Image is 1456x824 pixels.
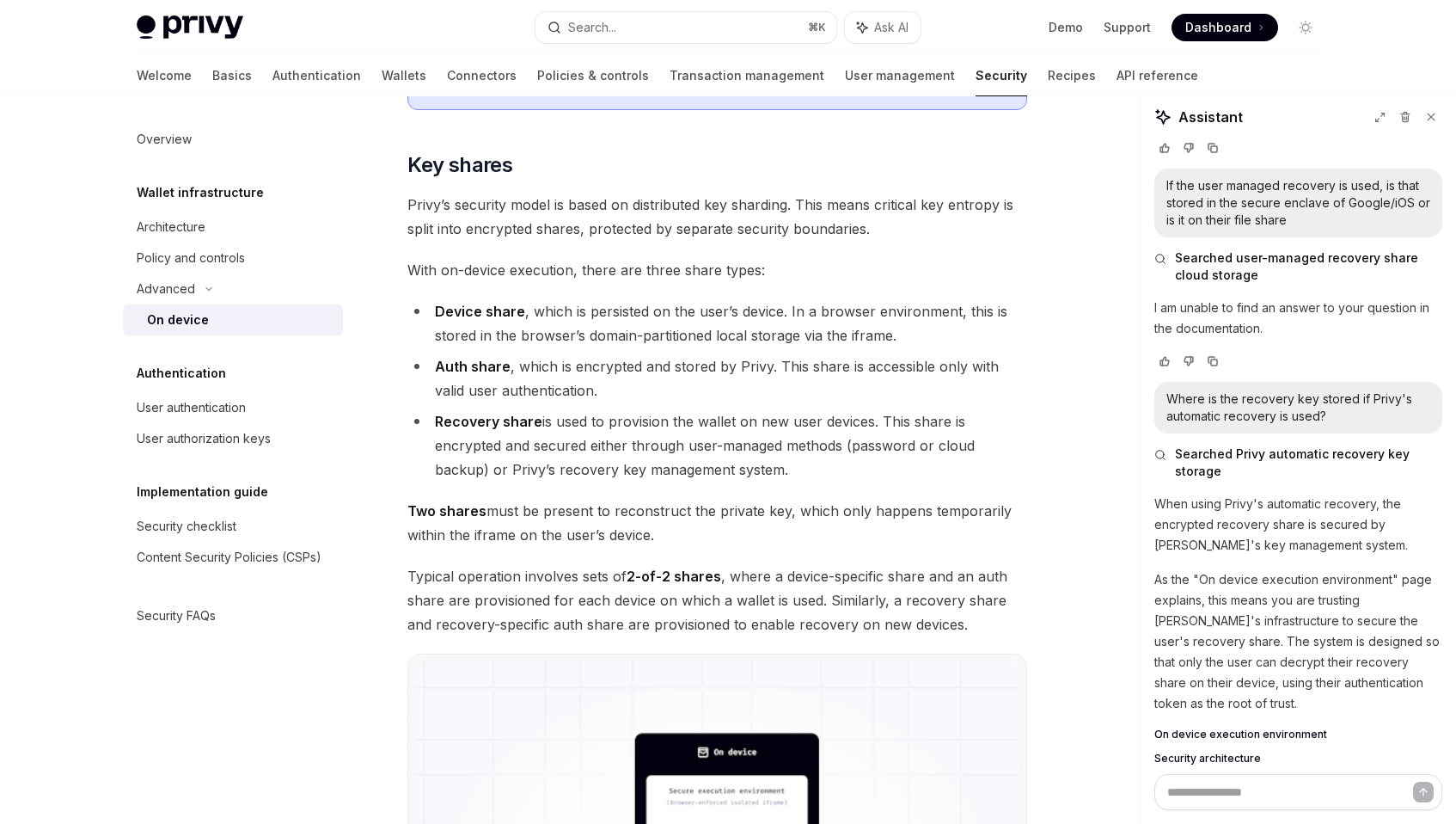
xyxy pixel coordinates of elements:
[1154,446,1442,480] button: Searched Privy automatic recovery key storage
[568,17,616,38] div: Search...
[137,217,205,237] div: Architecture
[123,392,343,423] a: User authentication
[447,55,517,96] a: Connectors
[1172,14,1278,41] a: Dashboard
[1292,14,1319,41] button: Toggle dark mode
[123,304,343,335] a: On device
[137,55,192,96] a: Welcome
[137,547,321,568] div: Content Security Policies (CSPs)
[137,182,264,203] h5: Wallet infrastructure
[670,55,824,96] a: Transaction management
[435,413,542,430] strong: Recovery share
[1154,728,1442,741] a: On device execution environment
[1166,177,1430,229] div: If the user managed recovery is used, is that stored in the secure enclave of Google/iOS or is it...
[1154,249,1442,284] button: Searched user-managed recovery share cloud storage
[407,151,512,179] span: Key shares
[407,409,1027,482] li: is used to provision the wallet on new user devices. This share is encrypted and secured either t...
[123,212,343,243] a: Architecture
[272,55,361,96] a: Authentication
[407,258,1027,282] span: With on-device execution, there are three share types:
[137,15,243,40] img: light logo
[435,358,511,375] strong: Auth share
[407,193,1027,241] span: Privy’s security model is based on distributed key sharding. This means critical key entropy is s...
[407,564,1027,636] span: Typical operation involves sets of , where a device-specific share and an auth share are provisio...
[1154,298,1442,339] p: I am unable to find an answer to your question in the documentation.
[1154,728,1327,741] span: On device execution environment
[1166,390,1430,425] div: Where is the recovery key stored if Privy's automatic recovery is used?
[1116,55,1198,96] a: API reference
[123,423,343,454] a: User authorization keys
[535,12,836,43] button: Search...⌘K
[137,248,245,268] div: Policy and controls
[1185,19,1251,36] span: Dashboard
[1154,494,1442,556] p: When using Privy's automatic recovery, the encrypted recovery share is secured by [PERSON_NAME]'s...
[808,21,826,34] span: ⌘ K
[845,12,921,43] button: Ask AI
[1175,249,1442,284] span: Searched user-managed recovery share cloud storage
[976,55,1027,96] a: Security
[137,482,268,502] h5: Implementation guide
[137,363,226,384] h5: Authentication
[627,568,721,585] strong: 2-of-2 shares
[137,279,195,299] div: Advanced
[137,397,246,418] div: User authentication
[435,303,525,320] strong: Device share
[407,354,1027,403] li: , which is encrypted and stored by Privy. This share is accessible only with valid user authentic...
[1154,752,1442,766] a: Security architecture
[137,428,271,449] div: User authorization keys
[845,55,955,96] a: User management
[407,502,486,520] strong: Two shares
[1049,19,1083,36] a: Demo
[1104,19,1151,36] a: Support
[123,124,343,155] a: Overview
[123,600,343,631] a: Security FAQs
[147,310,209,330] div: On device
[382,55,426,96] a: Wallets
[1178,107,1243,127] span: Assistant
[537,55,649,96] a: Policies & controls
[1175,446,1442,480] span: Searched Privy automatic recovery key storage
[123,243,343,274] a: Policy and controls
[874,19,908,36] span: Ask AI
[407,499,1027,547] span: must be present to reconstruct the private key, which only happens temporarily within the iframe ...
[137,606,216,626] div: Security FAQs
[137,516,236,537] div: Security checklist
[212,55,252,96] a: Basics
[1154,569,1442,714] p: As the "On device execution environment" page explains, this means you are trusting [PERSON_NAME]...
[123,542,343,573] a: Content Security Policies (CSPs)
[407,299,1027,347] li: , which is persisted on the user’s device. In a browser environment, this is stored in the browse...
[1154,752,1261,766] span: Security architecture
[1413,782,1434,802] button: Send message
[1048,55,1096,96] a: Recipes
[123,511,343,542] a: Security checklist
[137,129,192,150] div: Overview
